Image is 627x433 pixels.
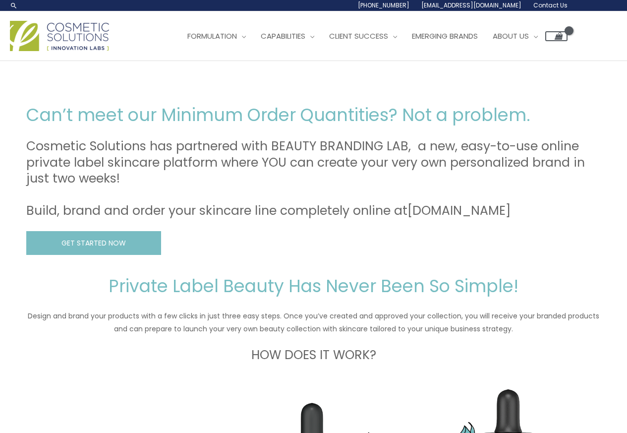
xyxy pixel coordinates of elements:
h3: Cosmetic Solutions has partnered with BEAUTY BRANDING LAB, a new, easy-to-use online private labe... [26,138,601,219]
h3: HOW DOES IT WORK? [26,347,601,364]
a: View Shopping Cart, empty [545,31,568,41]
h2: Private Label Beauty Has Never Been So Simple! [26,275,601,298]
p: Design and brand your products with a few clicks in just three easy steps. Once you’ve created an... [26,309,601,335]
a: Search icon link [10,1,18,9]
span: Formulation [187,31,237,41]
a: Emerging Brands [404,21,485,51]
span: [PHONE_NUMBER] [358,1,409,9]
span: Contact Us [533,1,568,9]
span: Capabilities [261,31,305,41]
a: Capabilities [253,21,322,51]
h2: Can’t meet our Minimum Order Quantities? Not a problem. [26,104,601,126]
span: Client Success [329,31,388,41]
img: Cosmetic Solutions Logo [10,21,109,51]
span: [EMAIL_ADDRESS][DOMAIN_NAME] [421,1,521,9]
a: GET STARTED NOW [26,231,161,255]
span: Emerging Brands [412,31,478,41]
a: [DOMAIN_NAME] [407,202,511,219]
span: About Us [493,31,529,41]
a: About Us [485,21,545,51]
a: Formulation [180,21,253,51]
nav: Site Navigation [172,21,568,51]
a: Client Success [322,21,404,51]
